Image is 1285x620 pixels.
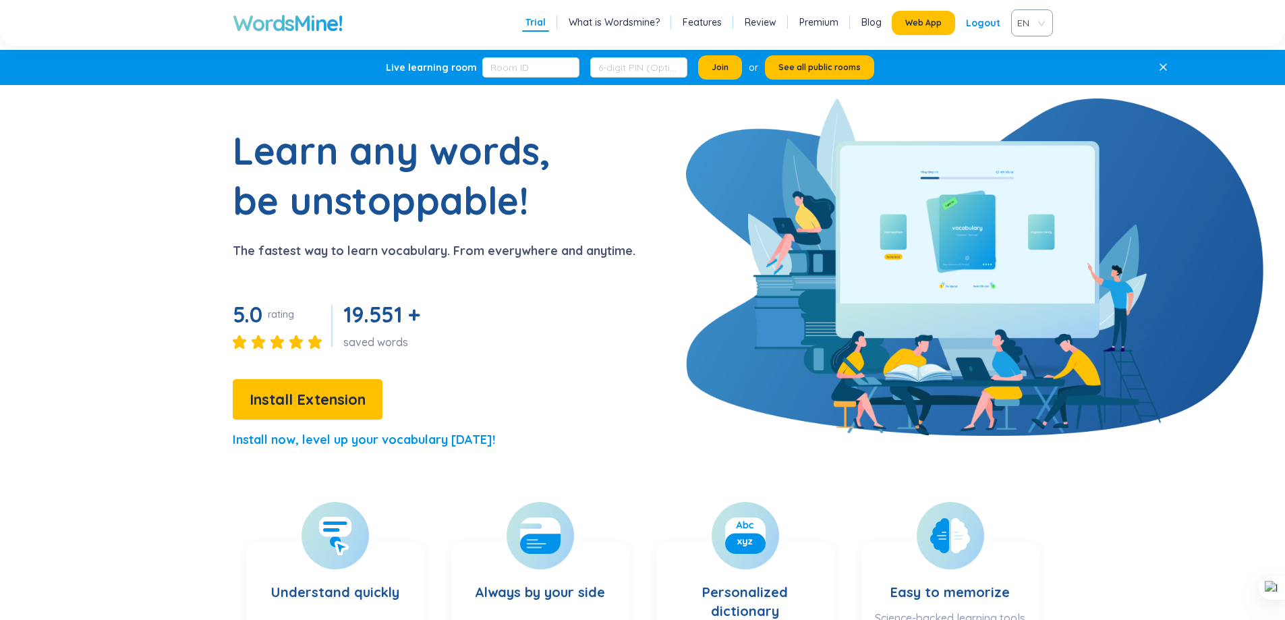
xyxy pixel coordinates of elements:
[966,11,1000,35] div: Logout
[233,301,262,328] span: 5.0
[475,556,605,611] h3: Always by your side
[590,57,687,78] input: 6-digit PIN (Optional)
[861,16,882,29] a: Blog
[268,308,294,321] div: rating
[482,57,579,78] input: Room ID
[712,62,729,73] span: Join
[683,16,722,29] a: Features
[233,379,382,420] button: Install Extension
[905,18,942,28] span: Web App
[386,61,477,74] div: Live learning room
[233,394,382,407] a: Install Extension
[765,55,874,80] button: See all public rooms
[525,16,546,29] a: Trial
[890,556,1010,604] h3: Easy to memorize
[250,388,366,412] span: Install Extension
[1017,13,1041,33] span: VIE
[271,556,399,611] h3: Understand quickly
[799,16,838,29] a: Premium
[233,242,635,260] p: The fastest way to learn vocabulary. From everywhere and anytime.
[745,16,776,29] a: Review
[233,430,495,449] p: Install now, level up your vocabulary [DATE]!
[343,335,426,349] div: saved words
[233,9,343,36] a: WordsMine!
[749,60,758,75] div: or
[233,125,570,225] h1: Learn any words, be unstoppable!
[569,16,660,29] a: What is Wordsmine?
[343,301,420,328] span: 19.551 +
[778,62,861,73] span: See all public rooms
[698,55,742,80] button: Join
[892,11,955,35] button: Web App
